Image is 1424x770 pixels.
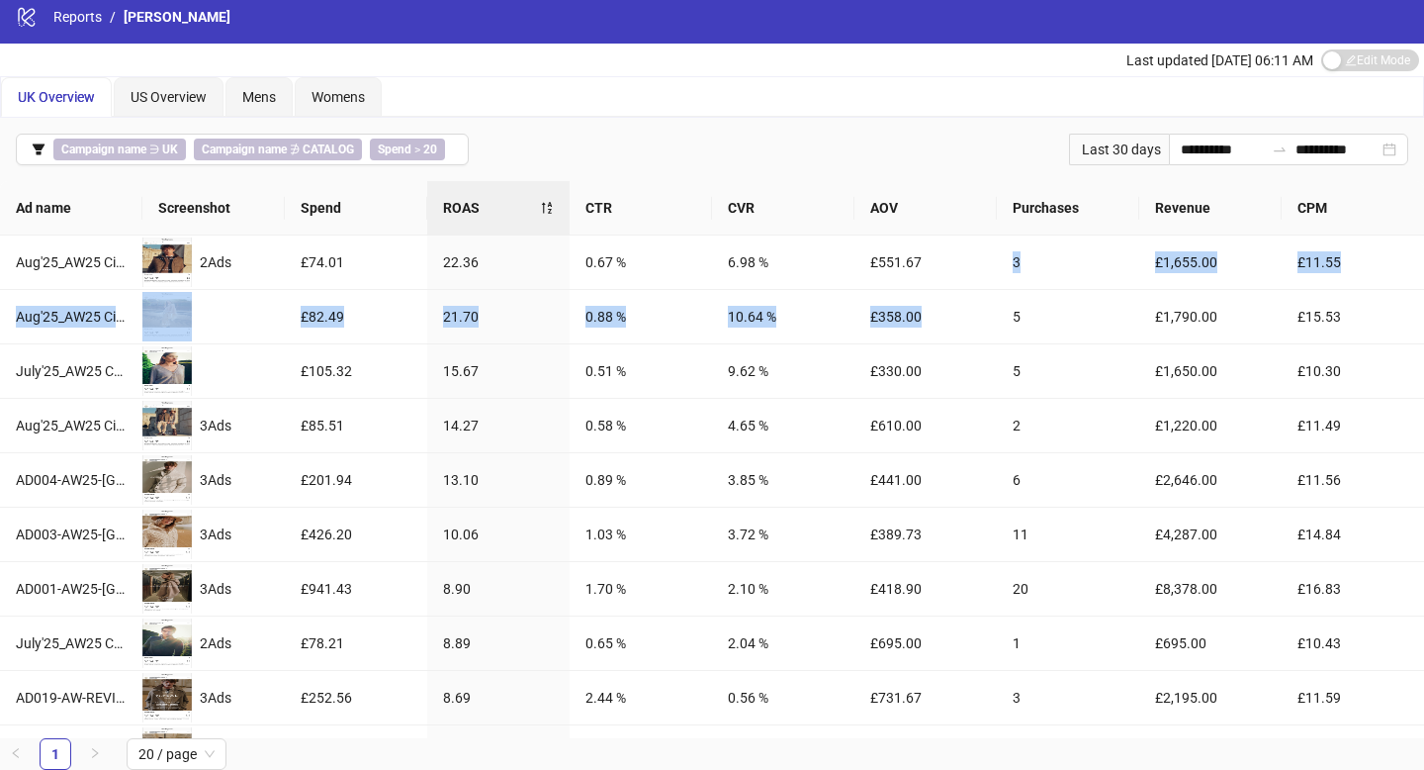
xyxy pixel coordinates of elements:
[712,181,854,236] th: CVR
[443,415,554,436] div: 14.27
[1297,415,1408,436] div: £11.49
[1272,142,1288,157] span: to
[18,89,95,105] span: UK Overview
[870,360,981,382] div: £330.00
[443,578,554,600] div: 8.90
[443,687,554,709] div: 8.69
[200,254,231,270] span: 2 Ads
[49,6,106,28] a: Reports
[370,139,445,160] span: >
[32,143,45,156] span: filter
[585,632,696,654] div: 0.65 %
[378,143,411,156] b: Spend
[16,134,469,165] button: Campaign name ∋ UKCampaign name ∌ CATALOGSpend > 20
[1013,197,1123,219] span: Purchases
[870,197,981,219] span: AOV
[870,524,981,545] div: £389.73
[1155,360,1266,382] div: £1,650.00
[1297,197,1408,219] span: CPM
[585,469,696,491] div: 0.89 %
[158,197,269,219] span: Screenshot
[585,251,696,273] div: 0.67 %
[301,578,411,600] div: £941.43
[89,747,101,759] span: right
[1155,415,1266,436] div: £1,220.00
[1297,469,1408,491] div: £11.56
[1297,524,1408,545] div: £14.84
[16,469,127,491] div: AD004-AW25-[GEOGRAPHIC_DATA]-MW_EN_IMG__CP_28082025_M_CC_SC24_USP10_AW25_
[1297,687,1408,709] div: £11.59
[1297,578,1408,600] div: £16.83
[285,181,427,236] th: Spend
[1155,469,1266,491] div: £2,646.00
[124,9,230,25] span: [PERSON_NAME]
[585,687,696,709] div: 2.44 %
[870,306,981,328] div: £358.00
[427,181,570,236] th: ROAS
[870,469,981,491] div: £441.00
[1013,360,1123,382] div: 5
[301,197,411,219] span: Spend
[79,738,111,770] button: right
[585,415,696,436] div: 0.58 %
[1297,360,1408,382] div: £10.30
[1155,306,1266,328] div: £1,790.00
[870,415,981,436] div: £610.00
[1155,687,1266,709] div: £2,195.00
[728,251,839,273] div: 6.98 %
[870,687,981,709] div: £731.67
[162,143,178,156] b: UK
[728,360,839,382] div: 9.62 %
[200,690,231,706] span: 3 Ads
[1139,181,1282,236] th: Revenue
[443,251,554,273] div: 22.36
[200,472,231,488] span: 3 Ads
[1013,306,1123,328] div: 5
[40,738,71,770] li: 1
[200,635,231,651] span: 2 Ads
[570,181,712,236] th: CTR
[728,197,839,219] span: CVR
[41,739,70,769] a: 1
[443,197,540,219] span: ROAS
[142,181,285,236] th: Screenshot
[301,632,411,654] div: £78.21
[585,578,696,600] div: 1.70 %
[585,197,696,219] span: CTR
[301,687,411,709] div: £252.56
[16,360,127,382] div: July'25_AW25 Capsule 1_[DEMOGRAPHIC_DATA]
[1155,578,1266,600] div: £8,378.00
[728,687,839,709] div: 0.56 %
[16,415,127,436] div: Aug'25_AW25 City Lines_Unisex
[728,578,839,600] div: 2.10 %
[301,251,411,273] div: £74.01
[443,632,554,654] div: 8.89
[61,143,146,156] b: Campaign name
[870,578,981,600] div: £418.90
[423,143,437,156] b: 20
[1013,524,1123,545] div: 11
[127,738,226,770] div: Page Size
[1155,632,1266,654] div: £695.00
[202,143,287,156] b: Campaign name
[242,89,276,105] span: Mens
[16,197,127,219] span: Ad name
[16,251,127,273] div: Aug'25_AW25 City Lines_Mens Brown Jacket
[79,738,111,770] li: Next Page
[728,524,839,545] div: 3.72 %
[443,306,554,328] div: 21.70
[301,469,411,491] div: £201.94
[138,739,215,769] span: 20 / page
[200,418,231,433] span: 3 Ads
[131,89,207,105] span: US Overview
[53,139,186,160] span: ∋
[311,89,365,105] span: Womens
[1013,687,1123,709] div: 3
[16,306,127,328] div: Aug'25_AW25 City Lines_Womens Full Outfit
[200,527,231,542] span: 3 Ads
[443,524,554,545] div: 10.06
[870,632,981,654] div: £695.00
[728,306,839,328] div: 10.64 %
[16,632,127,654] div: July'25_AW25 Capsule 1_[DEMOGRAPHIC_DATA]
[1155,251,1266,273] div: £1,655.00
